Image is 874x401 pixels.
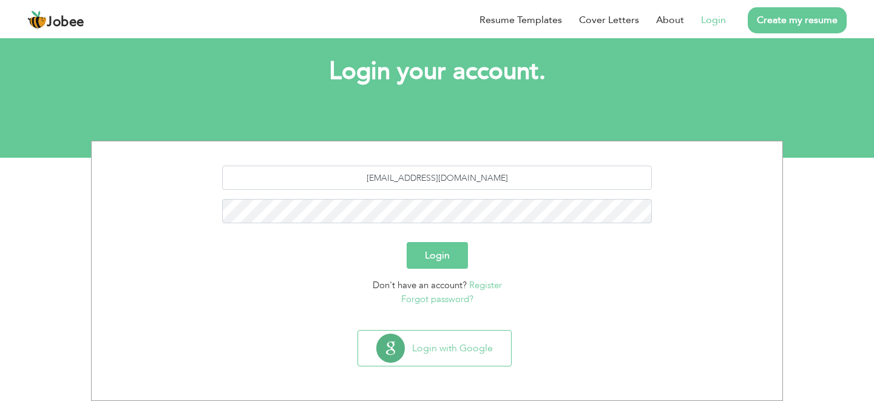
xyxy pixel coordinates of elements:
[222,166,652,190] input: Email
[701,13,726,27] a: Login
[109,56,765,87] h1: Login your account.
[479,13,562,27] a: Resume Templates
[656,13,684,27] a: About
[373,279,467,291] span: Don't have an account?
[109,12,765,44] h2: Let's do this!
[27,10,84,30] a: Jobee
[47,16,84,29] span: Jobee
[469,279,502,291] a: Register
[358,331,511,366] button: Login with Google
[748,7,847,33] a: Create my resume
[401,293,473,305] a: Forgot password?
[579,13,639,27] a: Cover Letters
[27,10,47,30] img: jobee.io
[407,242,468,269] button: Login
